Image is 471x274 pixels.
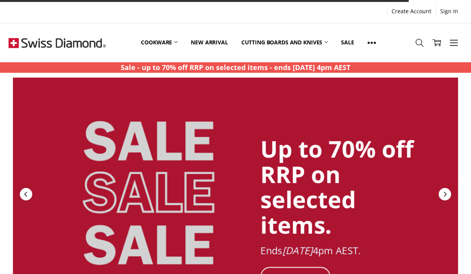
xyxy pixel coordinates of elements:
[9,23,106,62] img: Free Shipping On Every Order
[235,25,335,60] a: Cutting boards and knives
[19,187,33,201] div: Previous
[387,6,436,17] a: Create Account
[121,63,350,72] strong: Sale - up to 70% off RRP on selected items - ends [DATE] 4pm AEST
[134,25,184,60] a: Cookware
[438,187,452,201] div: Next
[436,6,462,17] a: Sign In
[334,25,360,60] a: Sale
[361,25,383,60] a: Show All
[184,25,234,60] a: New arrival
